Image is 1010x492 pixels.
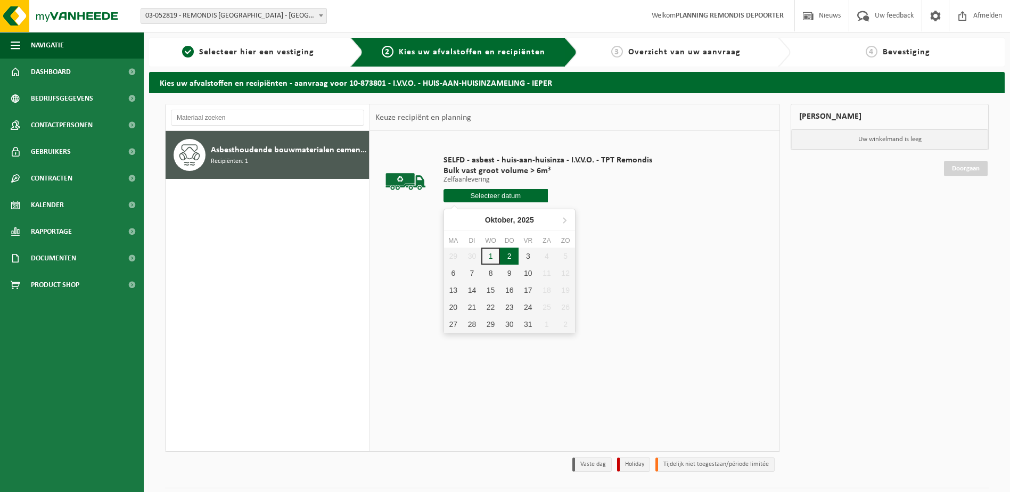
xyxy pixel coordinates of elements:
div: vr [519,235,537,246]
div: 23 [500,299,519,316]
div: 28 [463,316,481,333]
div: Keuze recipiënt en planning [370,104,477,131]
span: Bedrijfsgegevens [31,85,93,112]
span: Selecteer hier een vestiging [199,48,314,56]
span: 03-052819 - REMONDIS WEST-VLAANDEREN - OOSTENDE [141,9,326,23]
div: di [463,235,481,246]
span: SELFD - asbest - huis-aan-huisinza - I.V.V.O. - TPT Remondis [444,155,652,166]
button: Asbesthoudende bouwmaterialen cementgebonden (hechtgebonden) Recipiënten: 1 [166,131,369,179]
div: ma [444,235,463,246]
div: Oktober, [481,211,538,228]
span: Overzicht van uw aanvraag [628,48,741,56]
span: 2 [382,46,393,58]
li: Tijdelijk niet toegestaan/période limitée [655,457,775,472]
span: 03-052819 - REMONDIS WEST-VLAANDEREN - OOSTENDE [141,8,327,24]
div: 31 [519,316,537,333]
div: zo [556,235,575,246]
strong: PLANNING REMONDIS DEPOORTER [676,12,784,20]
div: 8 [481,265,500,282]
div: [PERSON_NAME] [791,104,989,129]
li: Holiday [617,457,650,472]
div: 20 [444,299,463,316]
div: 9 [500,265,519,282]
p: Zelfaanlevering [444,176,652,184]
div: 30 [500,316,519,333]
div: 15 [481,282,500,299]
li: Vaste dag [572,457,612,472]
input: Materiaal zoeken [171,110,364,126]
div: 16 [500,282,519,299]
span: 4 [866,46,877,58]
span: Recipiënten: 1 [211,157,248,167]
span: Contactpersonen [31,112,93,138]
a: 1Selecteer hier een vestiging [154,46,342,59]
span: 1 [182,46,194,58]
div: 6 [444,265,463,282]
div: 13 [444,282,463,299]
span: Product Shop [31,272,79,298]
span: Bevestiging [883,48,930,56]
span: Documenten [31,245,76,272]
div: 27 [444,316,463,333]
span: Gebruikers [31,138,71,165]
div: 29 [481,316,500,333]
div: 1 [481,248,500,265]
div: 17 [519,282,537,299]
h2: Kies uw afvalstoffen en recipiënten - aanvraag voor 10-873801 - I.V.V.O. - HUIS-AAN-HUISINZAMELIN... [149,72,1005,93]
div: 21 [463,299,481,316]
a: Doorgaan [944,161,988,176]
div: 10 [519,265,537,282]
div: 24 [519,299,537,316]
span: 3 [611,46,623,58]
div: 14 [463,282,481,299]
div: wo [481,235,500,246]
div: 22 [481,299,500,316]
span: Dashboard [31,59,71,85]
span: Contracten [31,165,72,192]
div: 2 [500,248,519,265]
span: Rapportage [31,218,72,245]
div: 7 [463,265,481,282]
span: Kies uw afvalstoffen en recipiënten [399,48,545,56]
i: 2025 [518,216,534,224]
span: Navigatie [31,32,64,59]
div: do [500,235,519,246]
p: Uw winkelmand is leeg [791,129,988,150]
span: Kalender [31,192,64,218]
div: 3 [519,248,537,265]
div: za [537,235,556,246]
span: Asbesthoudende bouwmaterialen cementgebonden (hechtgebonden) [211,144,366,157]
span: Bulk vast groot volume > 6m³ [444,166,652,176]
input: Selecteer datum [444,189,548,202]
